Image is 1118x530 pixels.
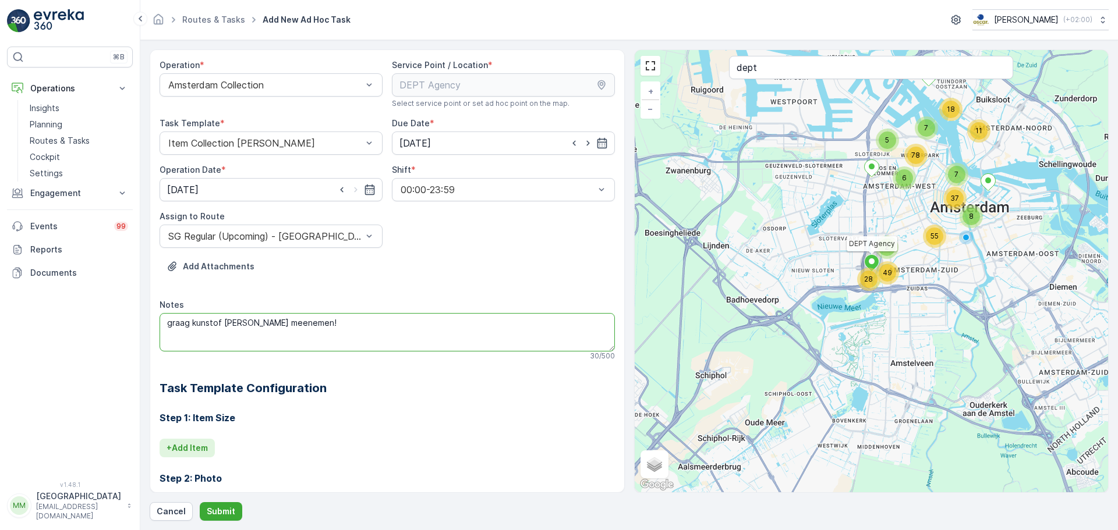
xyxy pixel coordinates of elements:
p: 30 / 500 [590,351,615,361]
p: [GEOGRAPHIC_DATA] [36,490,121,502]
a: Insights [25,100,133,116]
button: MM[GEOGRAPHIC_DATA][EMAIL_ADDRESS][DOMAIN_NAME] [7,490,133,521]
div: 55 [923,225,946,248]
p: Documents [30,267,128,279]
div: 28 [857,268,880,291]
p: Add Attachments [183,261,254,272]
div: 7 [915,116,938,140]
p: Settings [30,168,63,179]
a: Homepage [152,17,165,27]
p: 99 [116,222,126,231]
h2: Task Template Configuration [160,379,615,397]
a: Reports [7,238,133,261]
a: Documents [7,261,133,284]
p: Planning [30,119,62,130]
div: 8 [960,205,983,228]
input: Search address or service points [729,56,1013,79]
p: Cockpit [30,151,60,163]
div: 78 [904,144,928,167]
label: Task Template [160,118,220,128]
div: 49 [876,261,899,284]
a: Cockpit [25,149,133,165]
img: logo_light-DOdMpM7g.png [34,9,84,33]
label: Operation Date [160,165,221,175]
a: Open this area in Google Maps (opens a new window) [638,477,676,492]
a: Zoom In [642,83,659,100]
button: Submit [200,502,242,521]
p: Operations [30,83,109,94]
button: +Add Item [160,439,215,457]
span: 49 [883,268,892,277]
a: Layers [642,451,667,477]
label: Shift [392,165,411,175]
p: ( +02:00 ) [1063,15,1092,24]
p: Cancel [157,506,186,517]
span: + [648,86,653,96]
img: Google [638,477,676,492]
img: logo [7,9,30,33]
input: dd/mm/yyyy [160,178,383,201]
p: [PERSON_NAME] [994,14,1059,26]
button: Operations [7,77,133,100]
p: ⌘B [113,52,125,62]
button: [PERSON_NAME](+02:00) [972,9,1109,30]
p: Routes & Tasks [30,135,90,147]
a: View Fullscreen [642,57,659,74]
a: Planning [25,116,133,133]
span: − [648,104,653,113]
label: Due Date [392,118,430,128]
button: Cancel [150,502,193,521]
input: DEPT Agency [392,73,615,97]
span: 11 [975,126,982,135]
span: Select service point or set ad hoc point on the map. [392,99,569,108]
div: 2 [875,236,898,259]
p: Events [30,220,107,232]
label: Service Point / Location [392,60,488,70]
div: 7 [945,163,968,186]
p: Reports [30,244,128,255]
input: dd/mm/yyyy [392,131,615,155]
span: 78 [911,151,920,159]
p: + Add Item [167,442,208,454]
a: Events99 [7,215,133,238]
img: basis-logo_rgb2x.png [972,13,989,26]
span: 7 [924,123,928,132]
div: 6 [893,166,916,190]
span: 28 [864,275,873,283]
span: 6 [902,173,907,182]
p: Insights [30,102,59,114]
div: MM [10,496,29,515]
p: [EMAIL_ADDRESS][DOMAIN_NAME] [36,502,121,521]
label: Operation [160,60,200,70]
div: 5 [876,129,899,152]
button: Engagement [7,182,133,205]
span: 55 [931,232,939,240]
a: Routes & Tasks [25,133,133,149]
span: v 1.48.1 [7,481,133,488]
button: Upload File [160,257,261,276]
span: 8 [969,212,974,220]
div: 37 [943,187,967,210]
span: 5 [885,136,889,144]
label: Notes [160,300,184,310]
a: Zoom Out [642,100,659,118]
p: Submit [207,506,235,517]
div: 18 [939,98,963,121]
a: Settings [25,165,133,182]
h3: Step 1: Item Size [160,411,615,425]
textarea: graag kunstof [PERSON_NAME] meenemen! [160,313,615,351]
h3: Step 2: Photo [160,471,615,485]
div: 11 [967,119,990,143]
span: 7 [954,170,958,179]
label: Assign to Route [160,211,225,221]
span: 37 [950,194,959,202]
span: Add New Ad Hoc Task [260,14,353,26]
a: Routes & Tasks [182,15,245,24]
p: Engagement [30,187,109,199]
span: 18 [947,105,955,113]
span: 2 [885,243,889,251]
